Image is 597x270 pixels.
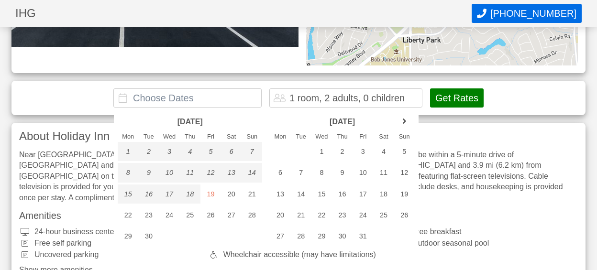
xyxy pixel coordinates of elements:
[200,205,221,225] div: 26
[270,227,290,246] div: 27
[113,88,262,108] input: Choose Dates
[373,134,394,140] div: Sat
[291,114,394,130] header: [DATE]
[118,227,138,246] div: 29
[15,8,472,19] h1: IHG
[394,205,415,225] div: 26
[221,184,242,204] div: 20
[397,228,578,236] div: Free breakfast
[118,184,138,204] div: 15
[138,163,159,182] div: 9
[332,227,353,246] div: 30
[394,134,415,140] div: Sun
[138,205,159,225] div: 23
[221,134,242,140] div: Sat
[200,134,221,140] div: Fri
[332,184,353,204] div: 16
[242,142,262,161] div: 7
[19,211,578,220] h3: Amenities
[200,184,221,204] div: 19
[200,163,221,182] div: 12
[159,184,179,204] div: 17
[373,163,394,182] div: 11
[394,184,415,204] div: 19
[19,150,578,203] div: Near [GEOGRAPHIC_DATA] With a stay at [GEOGRAPHIC_DATA] - Taylors by IHG in [GEOGRAPHIC_DATA], yo...
[472,4,582,23] button: Call
[118,142,138,161] div: 1
[19,251,200,259] div: Uncovered parking
[291,184,311,204] div: 14
[208,251,389,259] div: Wheelchair accessible (may have limitations)
[291,134,311,140] div: Tue
[19,239,200,247] div: Free self parking
[397,239,578,247] div: Outdoor seasonal pool
[430,88,484,108] button: Get Rates
[118,205,138,225] div: 22
[353,163,373,182] div: 10
[490,8,576,19] span: [PHONE_NUMBER]
[180,184,200,204] div: 18
[311,205,332,225] div: 22
[311,184,332,204] div: 15
[159,163,179,182] div: 10
[332,142,353,161] div: 2
[118,163,138,182] div: 8
[270,184,290,204] div: 13
[311,134,332,140] div: Wed
[397,114,411,129] a: next month
[332,134,353,140] div: Thu
[291,227,311,246] div: 28
[289,93,405,103] div: 1 room, 2 adults, 0 children
[138,114,242,130] header: [DATE]
[221,142,242,161] div: 6
[311,227,332,246] div: 29
[138,142,159,161] div: 2
[353,205,373,225] div: 24
[353,227,373,246] div: 31
[311,163,332,182] div: 8
[242,134,262,140] div: Sun
[180,163,200,182] div: 11
[353,134,373,140] div: Fri
[373,184,394,204] div: 18
[291,205,311,225] div: 21
[373,142,394,161] div: 4
[332,163,353,182] div: 9
[270,134,290,140] div: Mon
[332,205,353,225] div: 23
[353,142,373,161] div: 3
[19,228,200,236] div: 24-hour business center
[138,184,159,204] div: 16
[311,142,332,161] div: 1
[242,205,262,225] div: 28
[291,163,311,182] div: 7
[138,227,159,246] div: 30
[118,134,138,140] div: Mon
[394,163,415,182] div: 12
[353,184,373,204] div: 17
[159,134,179,140] div: Wed
[270,163,290,182] div: 6
[242,184,262,204] div: 21
[221,163,242,182] div: 13
[270,205,290,225] div: 20
[159,142,179,161] div: 3
[373,205,394,225] div: 25
[180,134,200,140] div: Thu
[138,134,159,140] div: Tue
[394,142,415,161] div: 5
[19,130,578,142] h3: About Holiday Inn Express & Suites [GEOGRAPHIC_DATA] - Taylors by IHG
[180,205,200,225] div: 25
[242,163,262,182] div: 14
[200,142,221,161] div: 5
[180,142,200,161] div: 4
[159,205,179,225] div: 24
[221,205,242,225] div: 27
